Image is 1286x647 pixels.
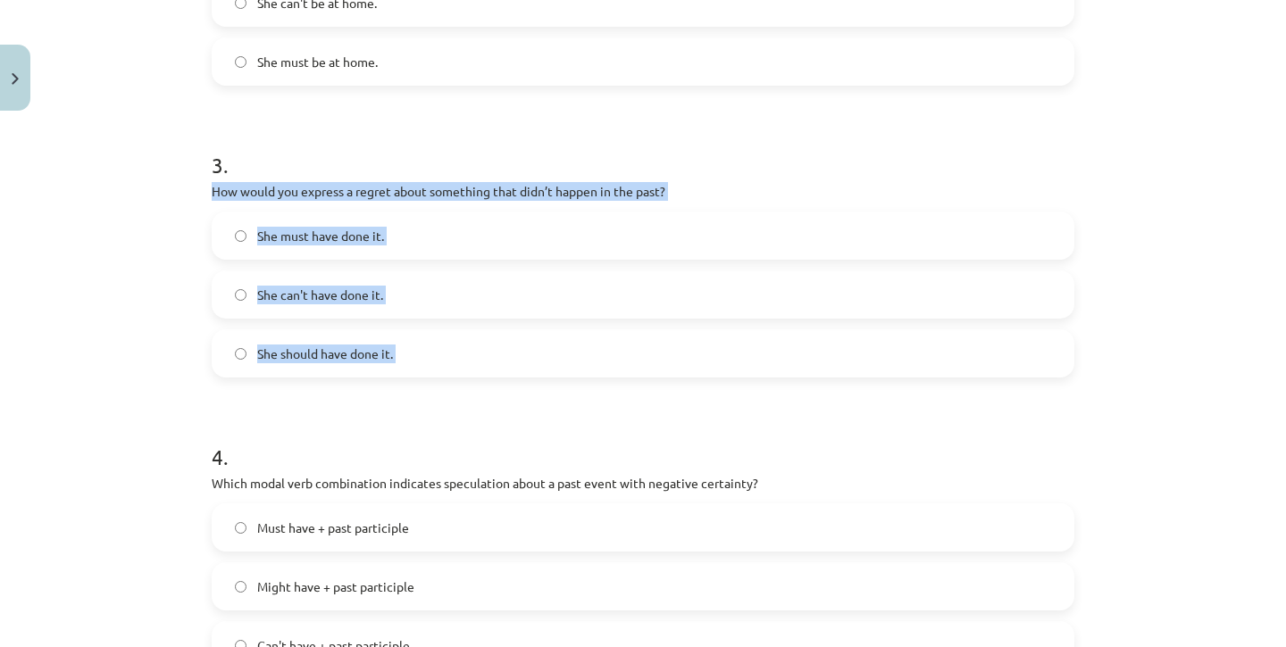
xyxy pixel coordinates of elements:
p: How would you express a regret about something that didn’t happen in the past? [212,182,1074,201]
p: Which modal verb combination indicates speculation about a past event with negative certainty? [212,474,1074,493]
h1: 3 . [212,121,1074,177]
h1: 4 . [212,413,1074,469]
input: Might have + past participle [235,581,246,593]
span: She should have done it. [257,344,393,363]
span: She must have done it. [257,227,384,245]
span: Might have + past participle [257,577,414,596]
span: Must have + past participle [257,518,409,537]
input: Must have + past participle [235,522,246,534]
input: She can't have done it. [235,289,246,301]
input: She should have done it. [235,348,246,360]
input: She must be at home. [235,56,246,68]
input: She must have done it. [235,230,246,242]
img: icon-close-lesson-0947bae3869378f0d4975bcd49f059093ad1ed9edebbc8119c70593378902aed.svg [12,73,19,85]
span: She can't have done it. [257,286,383,304]
span: She must be at home. [257,53,378,71]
